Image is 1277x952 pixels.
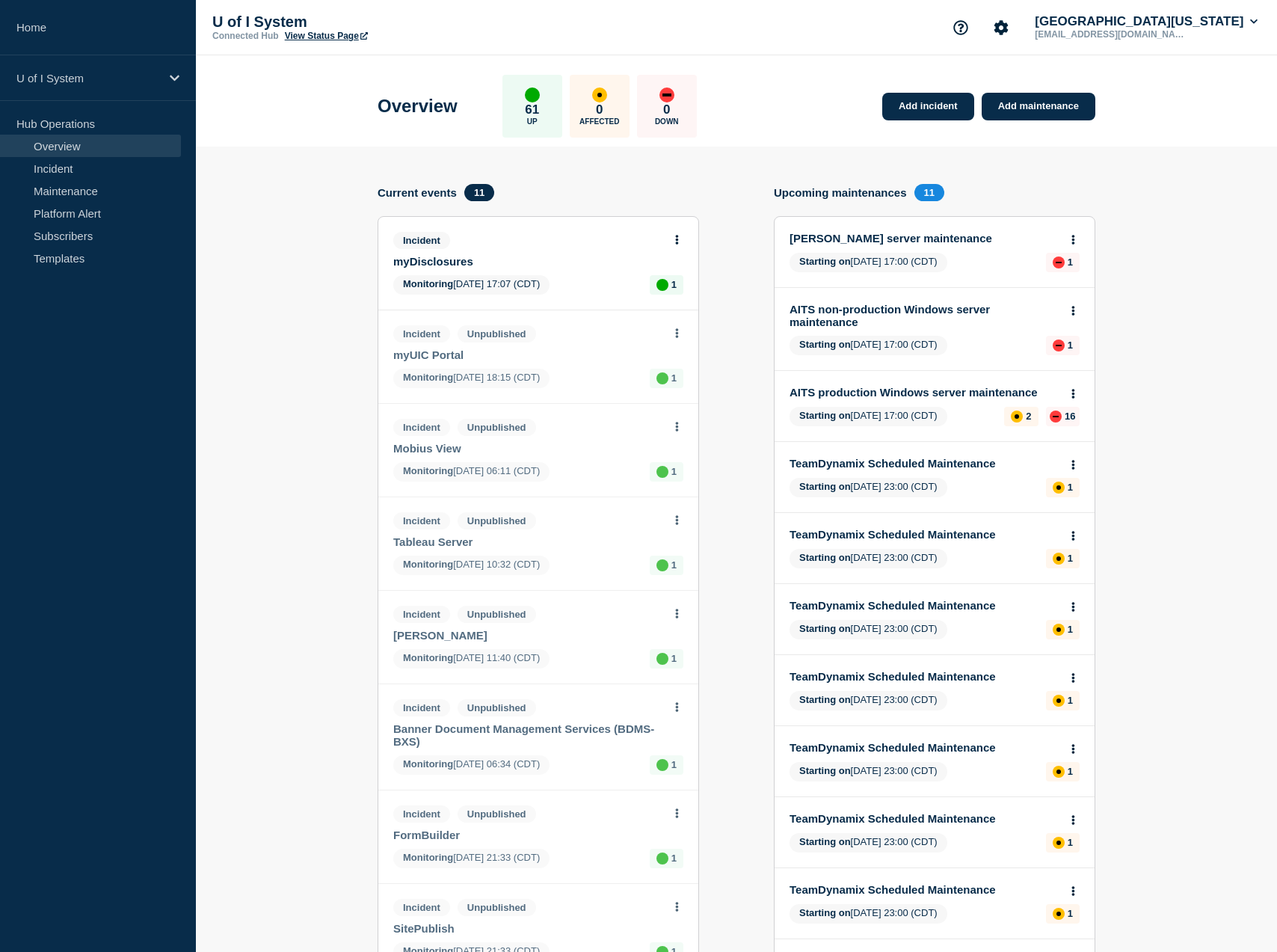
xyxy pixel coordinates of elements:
[799,836,851,847] span: Starting on
[403,465,453,476] span: Monitoring
[790,762,947,781] span: [DATE] 23:00 (CDT)
[212,13,511,31] p: U of I System
[393,275,550,295] span: [DATE] 17:07 (CDT)
[790,303,1059,328] a: AITS non-production Windows server maintenance
[799,765,851,776] span: Starting on
[790,549,947,568] span: [DATE] 23:00 (CDT)
[393,649,550,669] span: [DATE] 11:40 (CDT)
[1068,766,1073,777] p: 1
[985,12,1017,43] button: Account settings
[393,348,663,361] a: myUIC Portal
[393,699,450,716] span: Incident
[393,849,550,868] span: [DATE] 21:33 (CDT)
[393,922,663,935] a: SitePublish
[671,653,677,664] p: 1
[1053,553,1065,565] div: affected
[671,279,677,290] p: 1
[525,102,539,117] p: 61
[656,653,668,665] div: up
[403,372,453,383] span: Monitoring
[790,620,947,639] span: [DATE] 23:00 (CDT)
[527,117,538,126] p: Up
[655,117,679,126] p: Down
[945,12,976,43] button: Support
[982,93,1095,120] a: Add maintenance
[790,528,1059,541] a: TeamDynamix Scheduled Maintenance
[403,278,453,289] span: Monitoring
[393,829,663,841] a: FormBuilder
[1068,257,1073,268] p: 1
[671,759,677,770] p: 1
[1068,837,1073,848] p: 1
[393,462,550,482] span: [DATE] 06:11 (CDT)
[403,852,453,863] span: Monitoring
[393,805,450,823] span: Incident
[458,699,536,716] span: Unpublished
[1050,411,1062,423] div: down
[656,466,668,478] div: up
[393,255,663,268] a: myDisclosures
[393,512,450,529] span: Incident
[393,232,450,249] span: Incident
[393,629,663,642] a: [PERSON_NAME]
[656,853,668,865] div: up
[1053,766,1065,778] div: affected
[458,805,536,823] span: Unpublished
[1053,908,1065,920] div: affected
[1053,624,1065,636] div: affected
[1032,29,1187,40] p: [EMAIL_ADDRESS][DOMAIN_NAME]
[16,72,160,85] p: U of I System
[799,552,851,563] span: Starting on
[1053,482,1065,494] div: affected
[799,256,851,267] span: Starting on
[1068,908,1073,919] p: 1
[596,102,603,117] p: 0
[914,184,944,201] span: 11
[671,559,677,571] p: 1
[1068,482,1073,493] p: 1
[656,279,668,291] div: up
[1011,411,1023,423] div: affected
[790,883,1059,896] a: TeamDynamix Scheduled Maintenance
[790,691,947,710] span: [DATE] 23:00 (CDT)
[458,512,536,529] span: Unpublished
[671,372,677,384] p: 1
[1053,695,1065,707] div: affected
[458,419,536,436] span: Unpublished
[790,336,947,355] span: [DATE] 17:00 (CDT)
[1032,14,1261,29] button: [GEOGRAPHIC_DATA][US_STATE]
[790,741,1059,754] a: TeamDynamix Scheduled Maintenance
[1026,411,1031,422] p: 2
[393,535,663,548] a: Tableau Server
[458,325,536,343] span: Unpublished
[671,466,677,477] p: 1
[525,87,540,102] div: up
[393,755,550,775] span: [DATE] 06:34 (CDT)
[790,599,1059,612] a: TeamDynamix Scheduled Maintenance
[579,117,619,126] p: Affected
[790,904,947,924] span: [DATE] 23:00 (CDT)
[1068,553,1073,564] p: 1
[393,442,663,455] a: Mobius View
[656,559,668,571] div: up
[592,87,607,102] div: affected
[790,670,1059,683] a: TeamDynamix Scheduled Maintenance
[212,31,279,41] p: Connected Hub
[799,623,851,634] span: Starting on
[656,759,668,771] div: up
[799,907,851,918] span: Starting on
[1053,257,1065,268] div: down
[790,457,1059,470] a: TeamDynamix Scheduled Maintenance
[663,102,670,117] p: 0
[393,606,450,623] span: Incident
[790,386,1059,399] a: AITS production Windows server maintenance
[790,478,947,497] span: [DATE] 23:00 (CDT)
[393,419,450,436] span: Incident
[790,407,947,426] span: [DATE] 17:00 (CDT)
[799,339,851,350] span: Starting on
[671,853,677,864] p: 1
[882,93,974,120] a: Add incident
[378,186,457,199] h4: Current events
[393,369,550,388] span: [DATE] 18:15 (CDT)
[393,325,450,343] span: Incident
